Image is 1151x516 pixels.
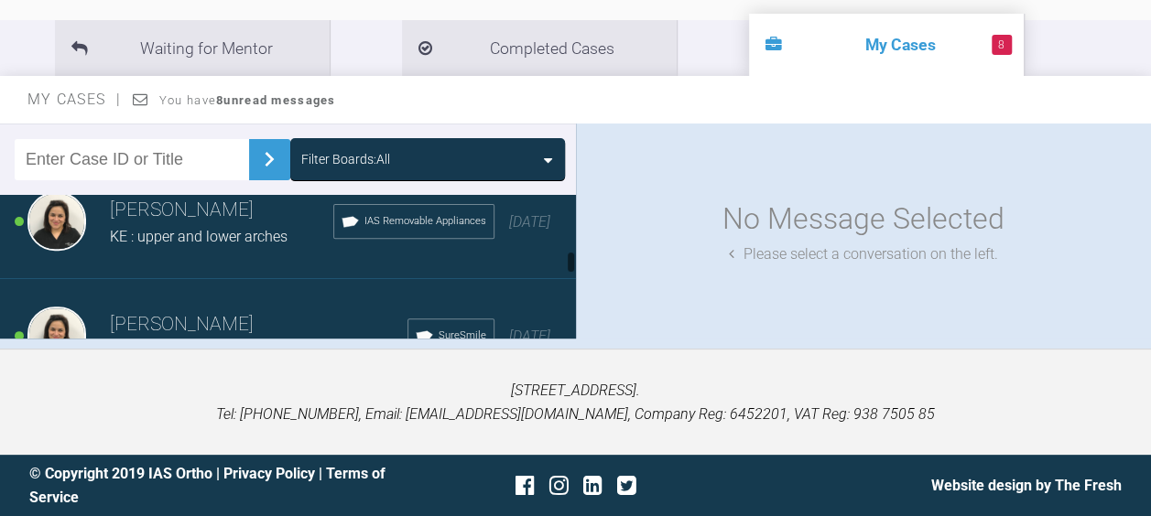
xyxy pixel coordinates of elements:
[110,228,288,245] span: KE : upper and lower arches
[439,328,486,344] span: SureSmile
[509,328,550,345] span: [DATE]
[402,20,677,76] li: Completed Cases
[992,35,1012,55] span: 8
[55,20,330,76] li: Waiting for Mentor
[27,306,86,365] img: Swati Anand
[29,462,394,509] div: © Copyright 2019 IAS Ortho | |
[223,465,315,482] a: Privacy Policy
[15,139,249,180] input: Enter Case ID or Title
[216,93,335,107] strong: 8 unread messages
[110,195,333,226] h3: [PERSON_NAME]
[509,213,550,231] span: [DATE]
[364,213,486,230] span: IAS Removable Appliances
[29,379,1122,425] p: [STREET_ADDRESS]. Tel: [PHONE_NUMBER], Email: [EMAIL_ADDRESS][DOMAIN_NAME], Company Reg: 6452201,...
[110,309,407,340] h3: [PERSON_NAME]
[301,149,390,169] div: Filter Boards: All
[27,91,122,108] span: My Cases
[931,477,1122,494] a: Website design by The Fresh
[27,192,86,251] img: Swati Anand
[722,196,1004,242] div: No Message Selected
[159,93,336,107] span: You have
[749,14,1024,76] li: My Cases
[729,242,998,266] div: Please select a conversation on the left.
[255,145,284,174] img: chevronRight.28bd32b0.svg
[29,465,385,506] a: Terms of Service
